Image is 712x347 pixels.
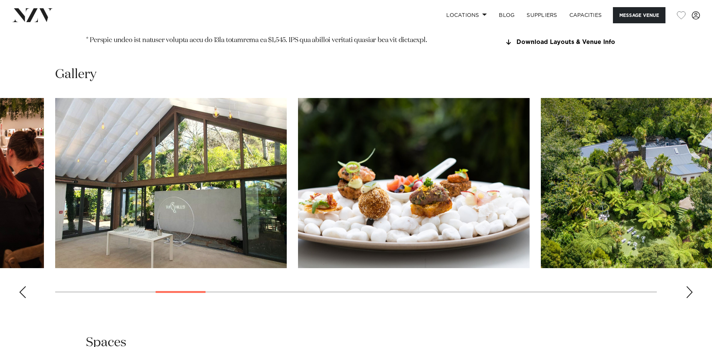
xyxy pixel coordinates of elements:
[521,7,563,23] a: SUPPLIERS
[298,98,530,268] swiper-slide: 7 / 30
[563,7,608,23] a: Capacities
[55,66,96,83] h2: Gallery
[504,39,626,46] a: Download Layouts & Venue Info
[12,8,53,22] img: nzv-logo.png
[493,7,521,23] a: BLOG
[55,98,287,268] swiper-slide: 6 / 30
[440,7,493,23] a: Locations
[613,7,665,23] button: Message Venue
